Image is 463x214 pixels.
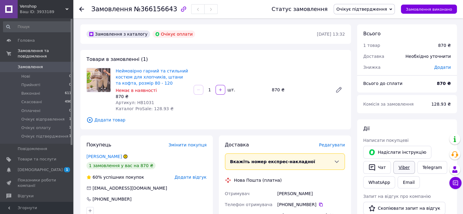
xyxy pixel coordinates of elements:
[336,7,387,12] span: Очікує підтвердження
[3,21,72,32] input: Пошук
[21,91,40,96] span: Виконані
[225,191,250,196] span: Отримувач
[431,102,451,107] span: 128.93 ₴
[18,177,56,188] span: Показники роботи компанії
[277,202,345,208] div: [PHONE_NUMBER]
[20,9,73,15] div: Ваш ID: 3933189
[92,196,132,202] div: [PHONE_NUMBER]
[18,167,63,173] span: [DEMOGRAPHIC_DATA]
[116,68,188,86] a: Неймовірно гарний та стильний костюм для хлопчиків, штани та кофта, розмір 80 - 120
[20,4,65,9] span: Venshop
[363,176,395,188] a: WhatsApp
[402,50,454,63] div: Необхідно уточнити
[434,65,451,70] span: Додати
[116,106,174,111] span: Каталог ProSale: 128.93 ₴
[417,161,447,174] a: Telegram
[18,146,47,152] span: Повідомлення
[21,108,40,114] span: Оплачені
[69,134,71,139] span: 1
[93,175,102,180] span: 60%
[225,202,272,207] span: Телефон отримувача
[65,99,71,105] span: 496
[21,125,51,131] span: Очікує оплату
[91,5,132,13] span: Замовлення
[69,125,71,131] span: 1
[393,161,415,174] a: Viber
[169,142,207,147] span: Змінити покупця
[225,142,249,148] span: Доставка
[363,65,381,70] span: Знижка
[398,176,420,188] button: Email
[333,84,345,96] a: Редагувати
[18,38,35,43] span: Головна
[86,154,122,159] a: [PERSON_NAME]
[363,31,381,37] span: Всього
[449,177,461,189] button: Чат з покупцем
[272,6,328,12] div: Статус замовлення
[233,177,283,183] div: Нова Пошта (платна)
[438,42,451,48] div: 870 ₴
[86,56,148,62] span: Товари в замовленні (1)
[86,117,345,123] span: Додати товар
[363,43,380,48] span: 1 товар
[18,193,33,199] span: Відгуки
[363,54,384,59] span: Доставка
[18,156,56,162] span: Товари та послуги
[69,117,71,122] span: 1
[363,138,409,143] span: Написати покупцеві
[64,167,70,172] span: 1
[134,5,177,13] span: №366156643
[69,82,71,88] span: 0
[363,126,370,132] span: Дії
[230,159,315,164] span: Вкажіть номер експрес-накладної
[406,7,452,12] span: Замовлення виконано
[86,30,150,38] div: Замовлення з каталогу
[65,91,71,96] span: 611
[226,87,236,93] div: шт.
[21,99,42,105] span: Скасовані
[276,188,346,199] div: [PERSON_NAME]
[363,102,414,107] span: Комісія за замовлення
[319,142,345,147] span: Редагувати
[21,117,65,122] span: Очікує відправлення
[116,88,157,93] span: Немає в наявності
[363,161,391,174] button: Чат
[269,86,330,94] div: 870 ₴
[317,32,345,37] time: [DATE] 13:32
[174,175,206,180] span: Додати відгук
[21,134,68,139] span: Очікує підтвердження
[18,64,43,70] span: Замовлення
[401,5,457,14] button: Замовлення виконано
[116,93,189,100] div: 870 ₴
[363,146,431,159] button: Надіслати інструкцію
[21,74,30,79] span: Нові
[69,74,71,79] span: 0
[79,6,84,12] div: Повернутися назад
[86,174,144,180] div: успішних покупок
[437,81,451,86] b: 870 ₴
[69,108,71,114] span: 0
[86,162,156,169] div: 1 замовлення у вас на 870 ₴
[116,100,154,105] span: Артикул: HB1031
[363,81,402,86] span: Всього до сплати
[86,142,111,148] span: Покупець
[87,68,110,92] img: Неймовірно гарний та стильний костюм для хлопчиків, штани та кофта, розмір 80 - 120
[18,48,73,59] span: Замовлення та повідомлення
[153,30,195,38] div: Очікує оплати
[93,186,167,191] span: [EMAIL_ADDRESS][DOMAIN_NAME]
[363,194,431,199] span: Запит на відгук про компанію
[21,82,40,88] span: Прийняті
